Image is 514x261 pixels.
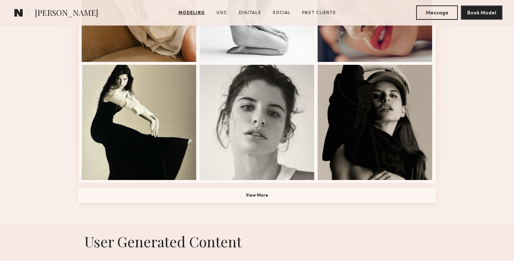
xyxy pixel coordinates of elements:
a: Digitals [236,10,264,16]
a: UGC [214,10,230,16]
a: Modeling [176,10,208,16]
a: Past Clients [299,10,339,16]
button: Message [416,5,458,20]
a: Social [270,10,294,16]
button: View More [79,188,436,203]
span: [PERSON_NAME] [35,7,98,20]
a: Book Model [461,9,502,15]
h1: User Generated Content [73,232,441,251]
button: Book Model [461,5,502,20]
